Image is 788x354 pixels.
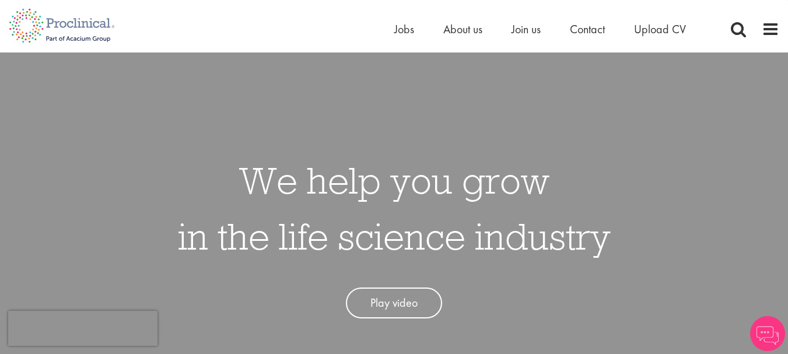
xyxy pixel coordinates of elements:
a: Contact [570,22,605,37]
h1: We help you grow in the life science industry [178,152,611,264]
img: Chatbot [750,316,785,351]
a: Upload CV [634,22,686,37]
a: Jobs [394,22,414,37]
a: About us [443,22,482,37]
a: Play video [346,288,442,318]
a: Join us [512,22,541,37]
